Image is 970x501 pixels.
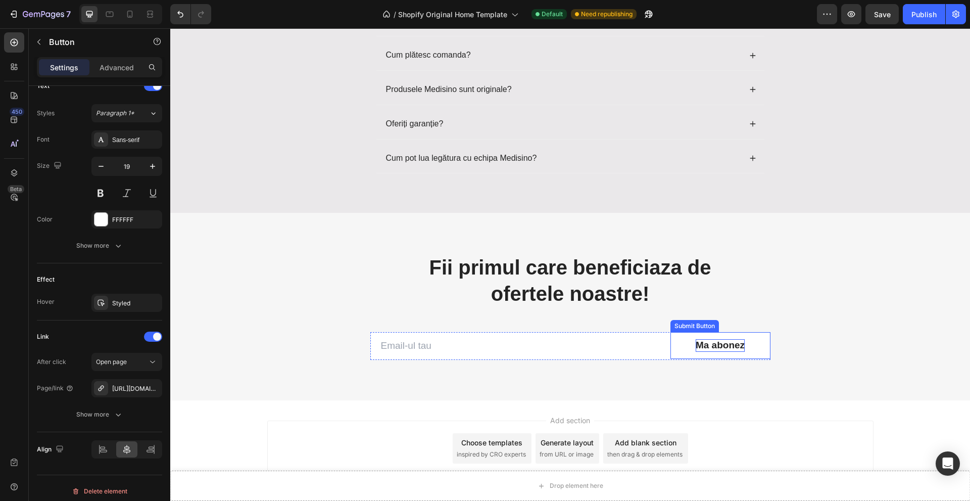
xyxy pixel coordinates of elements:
[445,409,506,420] div: Add blank section
[437,422,512,431] span: then drag & drop elements
[542,10,563,19] span: Default
[112,215,160,224] div: FFFFFF
[37,159,64,173] div: Size
[379,453,433,462] div: Drop element here
[37,483,162,499] button: Delete element
[91,104,162,122] button: Paragraph 1*
[100,62,134,73] p: Advanced
[37,443,66,457] div: Align
[394,9,396,20] span: /
[37,81,50,90] div: Text
[37,275,55,284] div: Effect
[37,237,162,255] button: Show more
[525,311,574,324] div: Ma abonez
[37,405,162,424] button: Show more
[249,225,552,280] h2: Fii primul care beneficiaza de ofertele noastre!
[200,304,500,332] input: Email-ul tau
[903,4,945,24] button: Publish
[291,409,352,420] div: Choose templates
[936,451,960,476] div: Open Intercom Messenger
[4,4,75,24] button: 7
[37,109,55,118] div: Styles
[76,409,123,420] div: Show more
[37,297,55,306] div: Hover
[170,4,211,24] div: Undo/Redo
[112,135,160,145] div: Sans-serif
[96,358,127,366] span: Open page
[37,332,49,341] div: Link
[37,384,74,393] div: Page/link
[369,422,423,431] span: from URL or image
[502,293,547,302] div: Submit Button
[91,353,162,371] button: Open page
[72,485,127,497] div: Delete element
[216,90,273,101] p: Oferiți garanție?
[370,409,423,420] div: Generate layout
[911,9,937,20] div: Publish
[8,185,24,193] div: Beta
[49,36,135,48] p: Button
[216,125,367,135] p: Cum pot lua legătura cu echipa Medisino?
[874,10,891,19] span: Save
[37,215,53,224] div: Color
[286,422,356,431] span: inspired by CRO experts
[76,241,123,251] div: Show more
[37,135,50,144] div: Font
[10,108,24,116] div: 450
[216,56,342,67] p: Produsele Medisino sunt originale?
[66,8,71,20] p: 7
[376,387,424,397] span: Add section
[865,4,899,24] button: Save
[500,304,600,331] button: Ma abonez
[37,357,66,367] div: After click
[96,109,134,118] span: Paragraph 1*
[581,10,633,19] span: Need republishing
[50,62,78,73] p: Settings
[216,22,301,32] p: Cum plătesc comanda?
[112,384,160,393] div: [URL][DOMAIN_NAME]
[398,9,507,20] span: Shopify Original Home Template
[112,299,160,308] div: Styled
[170,28,970,501] iframe: Design area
